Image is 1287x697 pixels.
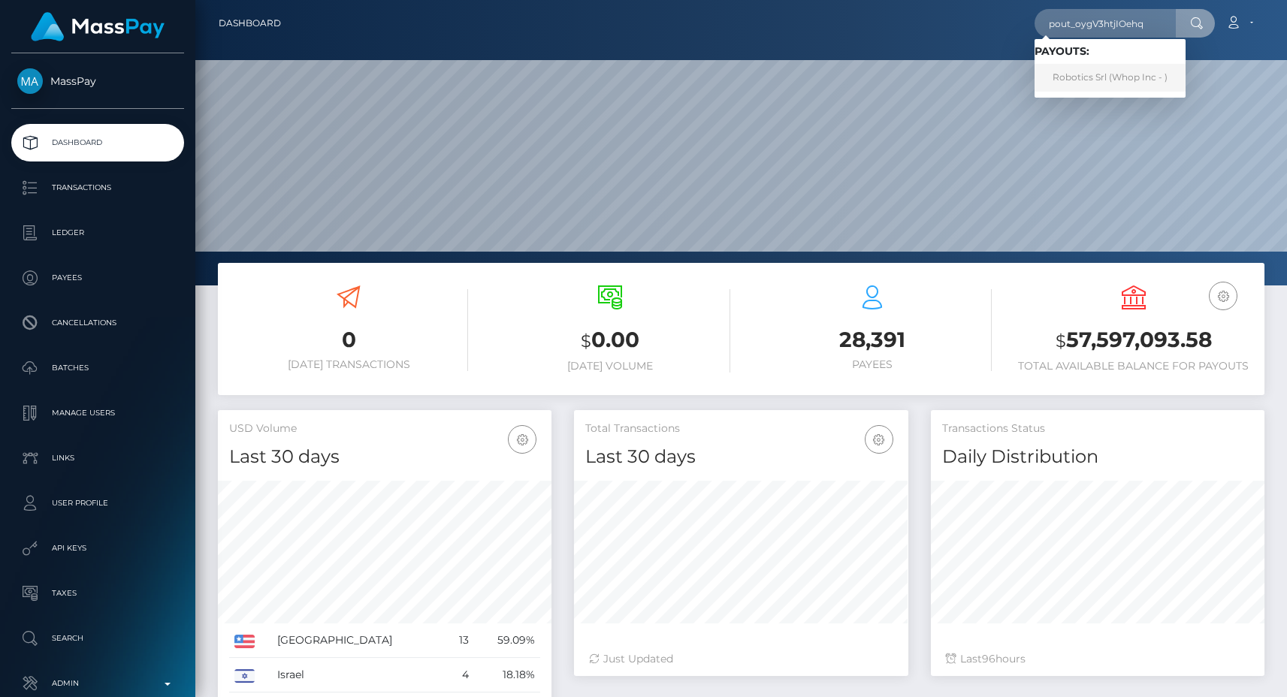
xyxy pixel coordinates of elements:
p: API Keys [17,537,178,560]
a: API Keys [11,530,184,567]
a: Dashboard [219,8,281,39]
h6: Payees [753,358,992,371]
div: Last hours [946,651,1249,667]
img: IL.png [234,669,255,683]
h4: Last 30 days [229,444,540,470]
a: Search [11,620,184,657]
small: $ [581,330,591,352]
a: Transactions [11,169,184,207]
img: US.png [234,635,255,648]
td: 4 [446,658,473,692]
img: MassPay Logo [31,12,165,41]
p: Batches [17,357,178,379]
h5: Transactions Status [942,421,1253,436]
td: 18.18% [474,658,541,692]
span: 96 [982,652,995,665]
p: Manage Users [17,402,178,424]
input: Search... [1035,9,1176,38]
a: Batches [11,349,184,387]
h6: [DATE] Volume [491,360,730,373]
td: Israel [272,658,446,692]
h6: Payouts: [1035,45,1186,58]
h6: [DATE] Transactions [229,358,468,371]
p: Admin [17,672,178,695]
a: Cancellations [11,304,184,342]
p: Dashboard [17,131,178,154]
p: Taxes [17,582,178,605]
h4: Last 30 days [585,444,896,470]
small: $ [1056,330,1066,352]
h4: Daily Distribution [942,444,1253,470]
img: MassPay [17,68,43,94]
h5: Total Transactions [585,421,896,436]
p: User Profile [17,492,178,514]
a: Ledger [11,214,184,252]
a: Dashboard [11,124,184,161]
h3: 0.00 [491,325,730,356]
a: Payees [11,259,184,297]
div: Just Updated [589,651,893,667]
h3: 28,391 [753,325,992,355]
p: Links [17,447,178,469]
h3: 57,597,093.58 [1014,325,1253,356]
h6: Total Available Balance for Payouts [1014,360,1253,373]
h3: 0 [229,325,468,355]
td: 13 [446,623,473,658]
a: Links [11,439,184,477]
a: Robotics Srl (Whop Inc - ) [1035,64,1186,92]
a: User Profile [11,484,184,522]
p: Search [17,627,178,650]
a: Manage Users [11,394,184,432]
p: Ledger [17,222,178,244]
span: MassPay [11,74,184,88]
a: Taxes [11,575,184,612]
p: Payees [17,267,178,289]
p: Cancellations [17,312,178,334]
h5: USD Volume [229,421,540,436]
td: 59.09% [474,623,541,658]
td: [GEOGRAPHIC_DATA] [272,623,446,658]
p: Transactions [17,177,178,199]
